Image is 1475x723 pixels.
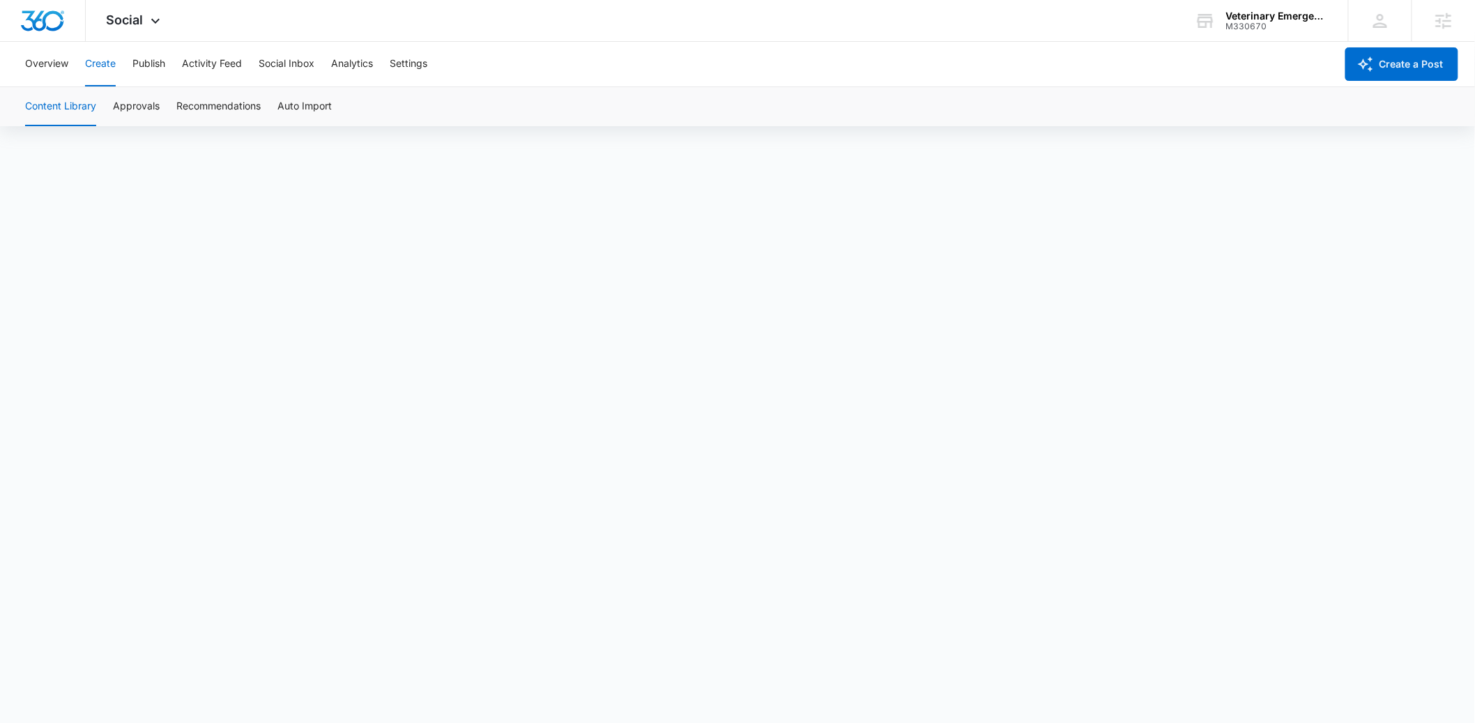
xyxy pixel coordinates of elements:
[1345,47,1458,81] button: Create a Post
[277,87,332,126] button: Auto Import
[25,42,68,86] button: Overview
[259,42,314,86] button: Social Inbox
[107,13,144,27] span: Social
[176,87,261,126] button: Recommendations
[113,87,160,126] button: Approvals
[1226,10,1328,22] div: account name
[390,42,427,86] button: Settings
[25,87,96,126] button: Content Library
[85,42,116,86] button: Create
[132,42,165,86] button: Publish
[331,42,373,86] button: Analytics
[1226,22,1328,31] div: account id
[182,42,242,86] button: Activity Feed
